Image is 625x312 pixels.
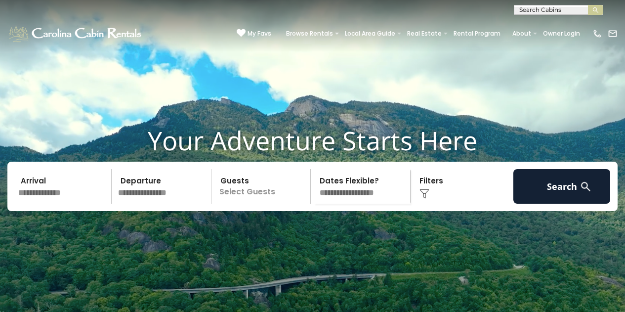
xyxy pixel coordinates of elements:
[507,27,536,41] a: About
[608,29,618,39] img: mail-regular-white.png
[419,189,429,199] img: filter--v1.png
[513,169,610,204] button: Search
[7,24,144,44] img: White-1-1-2.png
[580,180,592,193] img: search-regular-white.png
[340,27,400,41] a: Local Area Guide
[7,125,618,156] h1: Your Adventure Starts Here
[237,29,271,39] a: My Favs
[214,169,311,204] p: Select Guests
[449,27,505,41] a: Rental Program
[538,27,585,41] a: Owner Login
[402,27,447,41] a: Real Estate
[248,29,271,38] span: My Favs
[281,27,338,41] a: Browse Rentals
[592,29,602,39] img: phone-regular-white.png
